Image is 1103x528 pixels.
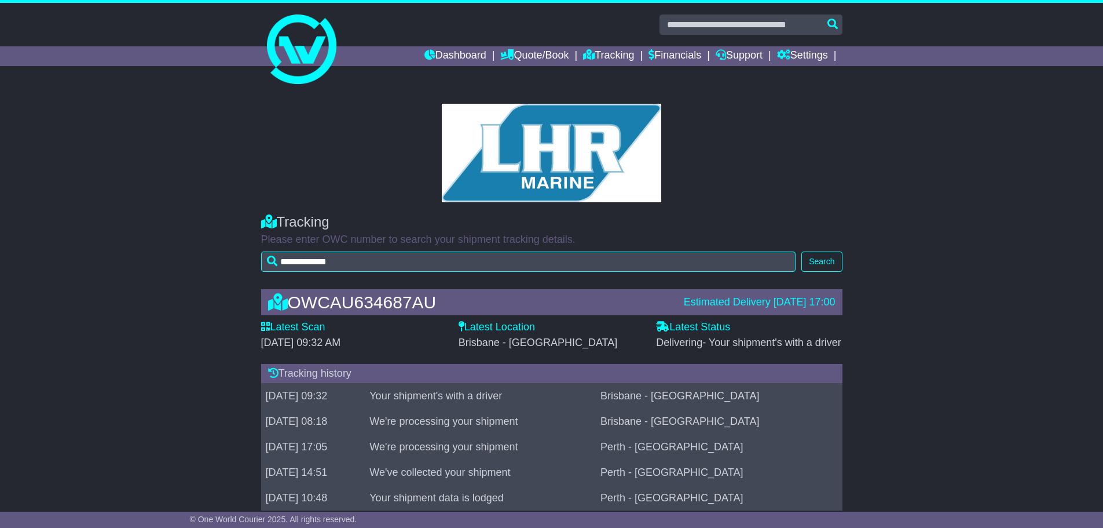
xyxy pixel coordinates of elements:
[365,435,596,460] td: We're processing your shipment
[442,104,662,202] img: GetCustomerLogo
[684,296,836,309] div: Estimated Delivery [DATE] 17:00
[596,409,842,435] td: Brisbane - [GEOGRAPHIC_DATA]
[261,364,842,384] div: Tracking history
[777,46,828,66] a: Settings
[596,384,842,409] td: Brisbane - [GEOGRAPHIC_DATA]
[365,384,596,409] td: Your shipment's with a driver
[262,293,678,312] div: OWCAU634687AU
[261,234,842,246] p: Please enter OWC number to search your shipment tracking details.
[261,409,365,435] td: [DATE] 08:18
[261,460,365,486] td: [DATE] 14:51
[656,337,841,348] span: Delivering
[583,46,634,66] a: Tracking
[500,46,569,66] a: Quote/Book
[716,46,763,66] a: Support
[596,435,842,460] td: Perth - [GEOGRAPHIC_DATA]
[702,337,841,348] span: - Your shipment's with a driver
[261,337,341,348] span: [DATE] 09:32 AM
[190,515,357,524] span: © One World Courier 2025. All rights reserved.
[365,460,596,486] td: We've collected your shipment
[801,252,842,272] button: Search
[365,486,596,511] td: Your shipment data is lodged
[648,46,701,66] a: Financials
[656,321,730,334] label: Latest Status
[261,435,365,460] td: [DATE] 17:05
[459,337,617,348] span: Brisbane - [GEOGRAPHIC_DATA]
[261,384,365,409] td: [DATE] 09:32
[459,321,535,334] label: Latest Location
[261,214,842,231] div: Tracking
[424,46,486,66] a: Dashboard
[261,486,365,511] td: [DATE] 10:48
[261,321,325,334] label: Latest Scan
[596,486,842,511] td: Perth - [GEOGRAPHIC_DATA]
[596,460,842,486] td: Perth - [GEOGRAPHIC_DATA]
[365,409,596,435] td: We're processing your shipment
